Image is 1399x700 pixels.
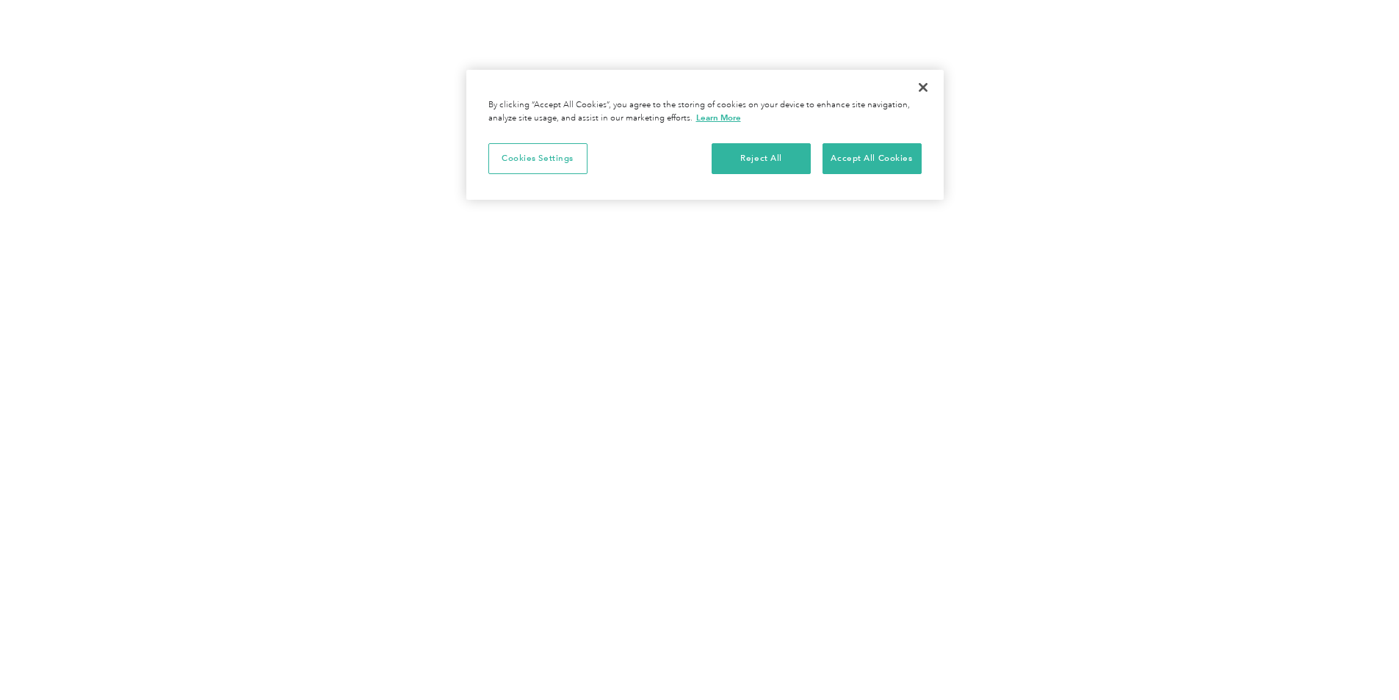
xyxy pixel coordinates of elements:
[488,99,922,125] div: By clicking “Accept All Cookies”, you agree to the storing of cookies on your device to enhance s...
[696,112,741,123] a: More information about your privacy, opens in a new tab
[712,143,811,174] button: Reject All
[907,71,939,104] button: Close
[466,70,944,200] div: Cookie banner
[466,70,944,200] div: Privacy
[488,143,588,174] button: Cookies Settings
[823,143,922,174] button: Accept All Cookies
